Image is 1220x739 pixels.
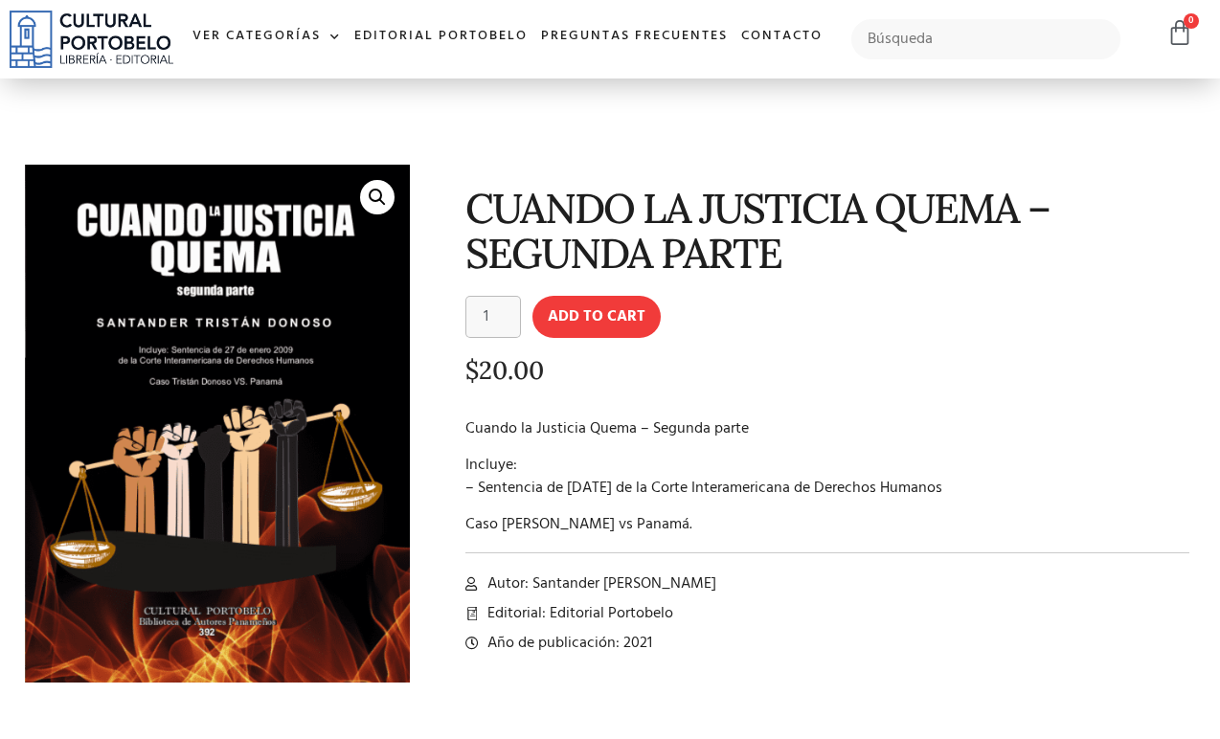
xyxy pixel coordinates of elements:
span: 0 [1184,13,1199,29]
a: 0 [1166,19,1193,47]
p: Caso [PERSON_NAME] vs Panamá. [465,513,1189,536]
p: Cuando la Justicia Quema – Segunda parte [465,417,1189,440]
a: 🔍 [360,180,395,214]
h1: CUANDO LA JUSTICIA QUEMA – SEGUNDA PARTE [465,186,1189,277]
a: Ver Categorías [186,16,348,57]
a: Editorial Portobelo [348,16,534,57]
span: $ [465,354,479,386]
input: Búsqueda [851,19,1121,59]
input: Product quantity [465,296,521,338]
button: Add to cart [532,296,661,338]
bdi: 20.00 [465,354,544,386]
span: Editorial: Editorial Portobelo [483,602,673,625]
p: Incluye: – Sentencia de [DATE] de la Corte Interamericana de Derechos Humanos [465,454,1189,500]
span: Año de publicación: 2021 [483,632,652,655]
a: Preguntas frecuentes [534,16,734,57]
span: Autor: Santander [PERSON_NAME] [483,572,716,595]
a: Contacto [734,16,829,57]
